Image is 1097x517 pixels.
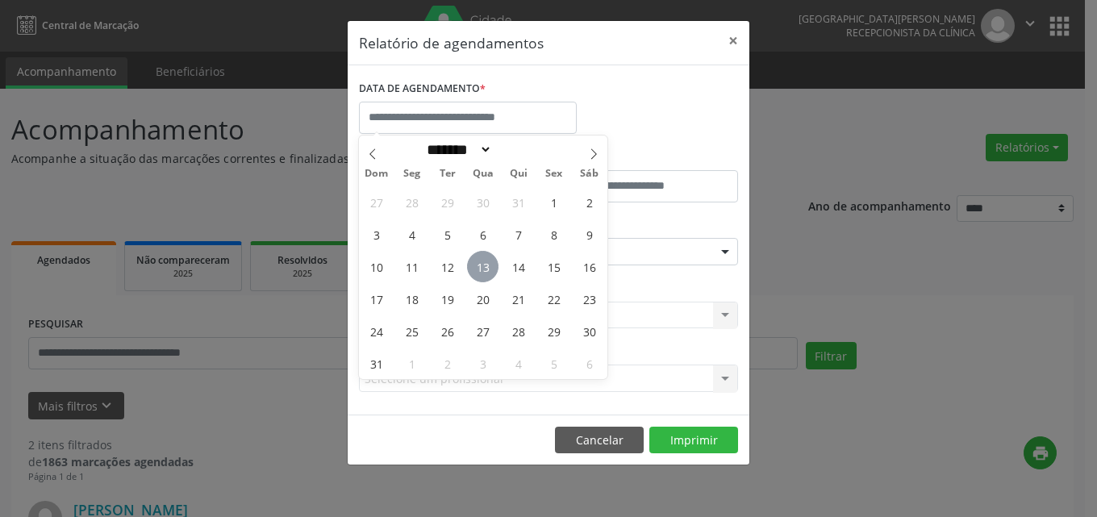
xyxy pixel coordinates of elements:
span: Agosto 2, 2025 [574,186,605,218]
span: Agosto 24, 2025 [361,315,392,347]
h5: Relatório de agendamentos [359,32,544,53]
span: Sex [536,169,572,179]
span: Agosto 31, 2025 [361,348,392,379]
select: Month [421,141,492,158]
span: Agosto 4, 2025 [396,219,428,250]
span: Qua [465,169,501,179]
span: Setembro 1, 2025 [396,348,428,379]
span: Agosto 25, 2025 [396,315,428,347]
span: Setembro 2, 2025 [432,348,463,379]
span: Agosto 10, 2025 [361,251,392,282]
span: Agosto 21, 2025 [503,283,534,315]
span: Setembro 5, 2025 [538,348,569,379]
button: Cancelar [555,427,644,454]
span: Agosto 19, 2025 [432,283,463,315]
span: Setembro 4, 2025 [503,348,534,379]
span: Julho 30, 2025 [467,186,498,218]
span: Julho 28, 2025 [396,186,428,218]
span: Sáb [572,169,607,179]
span: Agosto 5, 2025 [432,219,463,250]
span: Agosto 7, 2025 [503,219,534,250]
span: Agosto 18, 2025 [396,283,428,315]
span: Agosto 1, 2025 [538,186,569,218]
span: Julho 29, 2025 [432,186,463,218]
span: Setembro 3, 2025 [467,348,498,379]
span: Agosto 3, 2025 [361,219,392,250]
label: ATÉ [553,145,738,170]
label: DATA DE AGENDAMENTO [359,77,486,102]
span: Agosto 26, 2025 [432,315,463,347]
span: Agosto 8, 2025 [538,219,569,250]
span: Agosto 12, 2025 [432,251,463,282]
span: Agosto 13, 2025 [467,251,498,282]
span: Seg [394,169,430,179]
span: Agosto 28, 2025 [503,315,534,347]
span: Dom [359,169,394,179]
input: Year [492,141,545,158]
span: Agosto 22, 2025 [538,283,569,315]
span: Agosto 6, 2025 [467,219,498,250]
span: Agosto 11, 2025 [396,251,428,282]
button: Imprimir [649,427,738,454]
span: Agosto 9, 2025 [574,219,605,250]
span: Agosto 30, 2025 [574,315,605,347]
span: Ter [430,169,465,179]
span: Agosto 20, 2025 [467,283,498,315]
span: Setembro 6, 2025 [574,348,605,379]
span: Julho 31, 2025 [503,186,534,218]
span: Qui [501,169,536,179]
span: Agosto 29, 2025 [538,315,569,347]
span: Agosto 14, 2025 [503,251,534,282]
span: Julho 27, 2025 [361,186,392,218]
span: Agosto 27, 2025 [467,315,498,347]
span: Agosto 15, 2025 [538,251,569,282]
span: Agosto 16, 2025 [574,251,605,282]
span: Agosto 23, 2025 [574,283,605,315]
span: Agosto 17, 2025 [361,283,392,315]
button: Close [717,21,749,60]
